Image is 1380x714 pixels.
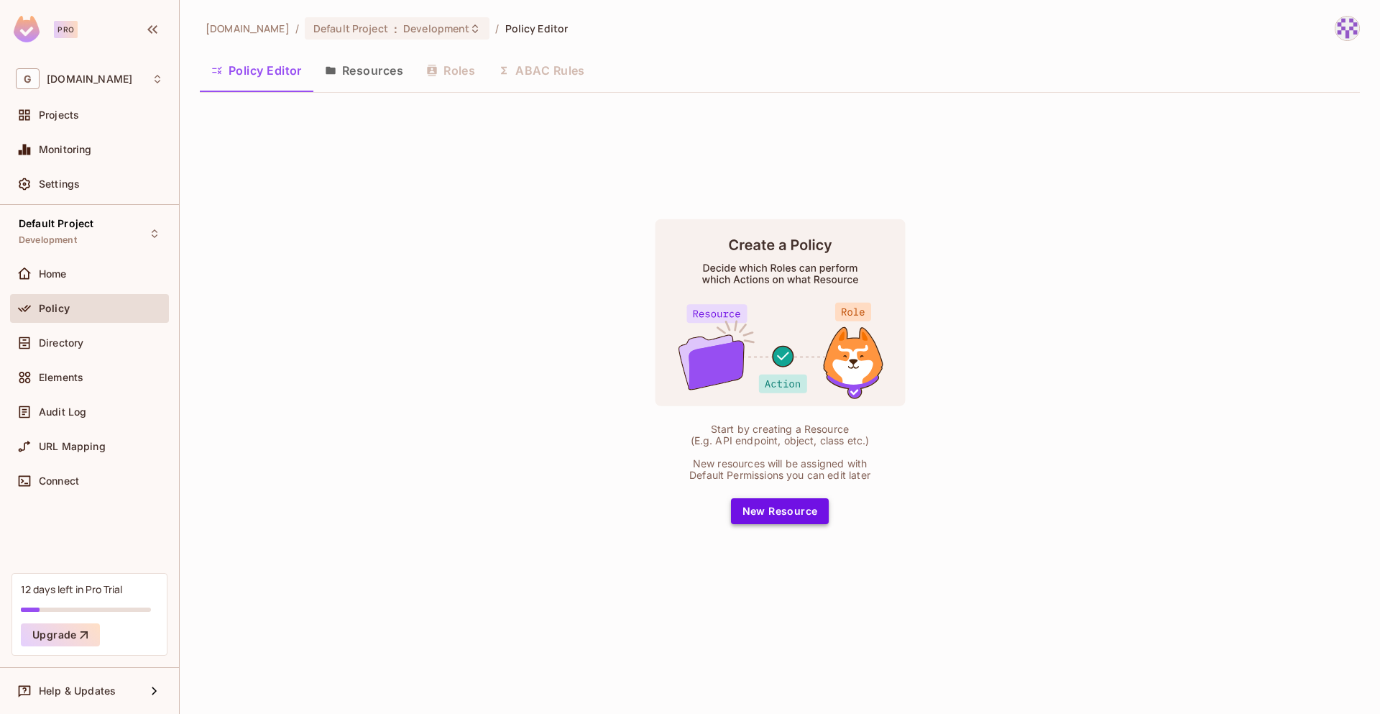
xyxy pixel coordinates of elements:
[683,424,877,447] div: Start by creating a Resource (E.g. API endpoint, object, class etc.)
[200,52,313,88] button: Policy Editor
[39,406,86,418] span: Audit Log
[313,52,415,88] button: Resources
[14,16,40,42] img: SReyMgAAAABJRU5ErkJggg==
[39,268,67,280] span: Home
[313,22,388,35] span: Default Project
[39,685,116,697] span: Help & Updates
[21,623,100,646] button: Upgrade
[39,303,70,314] span: Policy
[505,22,569,35] span: Policy Editor
[39,144,92,155] span: Monitoring
[39,372,83,383] span: Elements
[683,458,877,481] div: New resources will be assigned with Default Permissions you can edit later
[39,441,106,452] span: URL Mapping
[393,23,398,35] span: :
[206,22,290,35] span: the active workspace
[19,218,93,229] span: Default Project
[39,337,83,349] span: Directory
[731,498,829,524] button: New Resource
[403,22,469,35] span: Development
[54,21,78,38] div: Pro
[19,234,77,246] span: Development
[21,582,122,596] div: 12 days left in Pro Trial
[47,73,132,85] span: Workspace: gnapi.tech
[39,109,79,121] span: Projects
[1335,17,1359,40] img: rishabh.shukla@gnapi.tech
[39,475,79,487] span: Connect
[39,178,80,190] span: Settings
[295,22,299,35] li: /
[495,22,499,35] li: /
[16,68,40,89] span: G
